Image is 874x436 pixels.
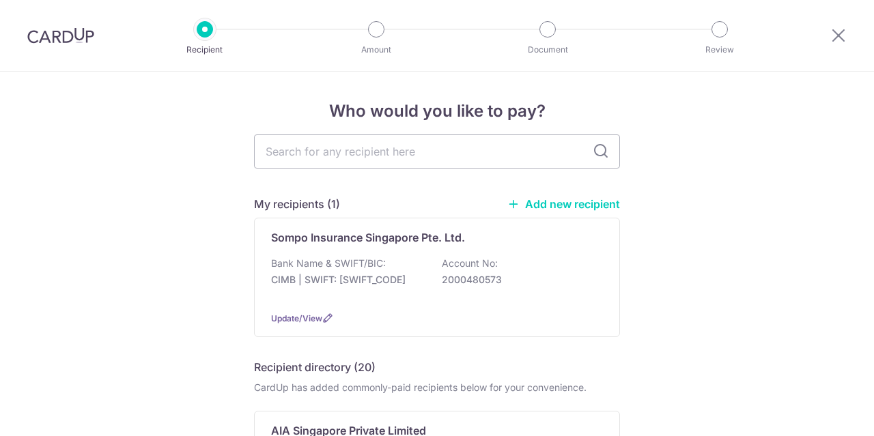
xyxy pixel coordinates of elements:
[497,43,598,57] p: Document
[442,257,498,270] p: Account No:
[254,359,376,375] h5: Recipient directory (20)
[254,99,620,123] h4: Who would you like to pay?
[27,27,94,44] img: CardUp
[787,395,860,429] iframe: Opens a widget where you can find more information
[254,381,620,394] div: CardUp has added commonly-paid recipients below for your convenience.
[669,43,770,57] p: Review
[326,43,427,57] p: Amount
[254,196,340,212] h5: My recipients (1)
[154,43,255,57] p: Recipient
[271,257,386,270] p: Bank Name & SWIFT/BIC:
[271,229,465,246] p: Sompo Insurance Singapore Pte. Ltd.
[507,197,620,211] a: Add new recipient
[442,273,595,287] p: 2000480573
[254,134,620,169] input: Search for any recipient here
[271,313,322,323] a: Update/View
[271,273,424,287] p: CIMB | SWIFT: [SWIFT_CODE]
